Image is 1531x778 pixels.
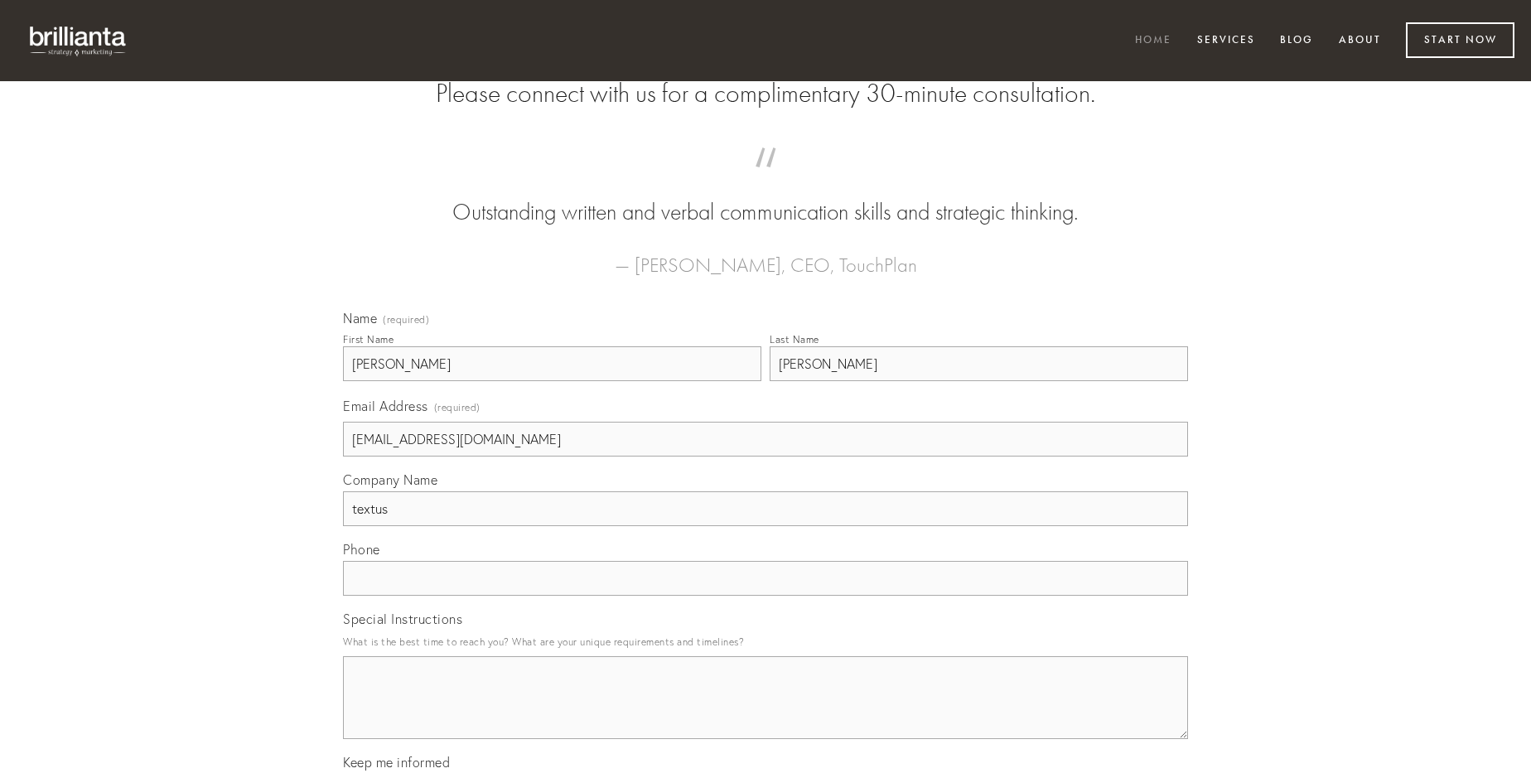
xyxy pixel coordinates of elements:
[17,17,141,65] img: brillianta - research, strategy, marketing
[1406,22,1514,58] a: Start Now
[343,310,377,326] span: Name
[343,78,1188,109] h2: Please connect with us for a complimentary 30-minute consultation.
[383,315,429,325] span: (required)
[343,611,462,627] span: Special Instructions
[1328,27,1392,55] a: About
[1124,27,1182,55] a: Home
[343,541,380,558] span: Phone
[1186,27,1266,55] a: Services
[343,398,428,414] span: Email Address
[770,333,819,346] div: Last Name
[369,164,1162,196] span: “
[343,333,394,346] div: First Name
[369,164,1162,229] blockquote: Outstanding written and verbal communication skills and strategic thinking.
[369,229,1162,282] figcaption: — [PERSON_NAME], CEO, TouchPlan
[434,396,481,418] span: (required)
[1269,27,1324,55] a: Blog
[343,754,450,771] span: Keep me informed
[343,471,437,488] span: Company Name
[343,631,1188,653] p: What is the best time to reach you? What are your unique requirements and timelines?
